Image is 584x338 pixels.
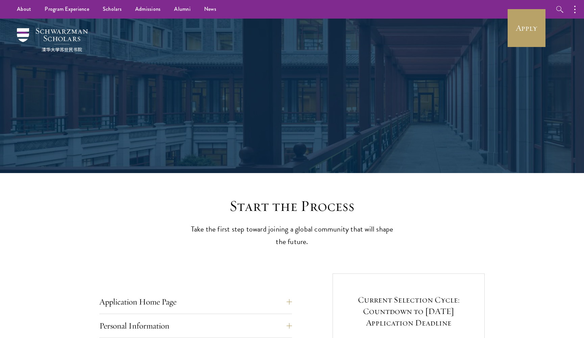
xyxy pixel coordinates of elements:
button: Application Home Page [99,294,292,310]
img: Schwarzman Scholars [17,28,88,52]
button: Personal Information [99,318,292,334]
h5: Current Selection Cycle: Countdown to [DATE] Application Deadline [351,294,466,329]
a: Apply [508,9,545,47]
h2: Start the Process [187,197,397,216]
p: Take the first step toward joining a global community that will shape the future. [187,223,397,248]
